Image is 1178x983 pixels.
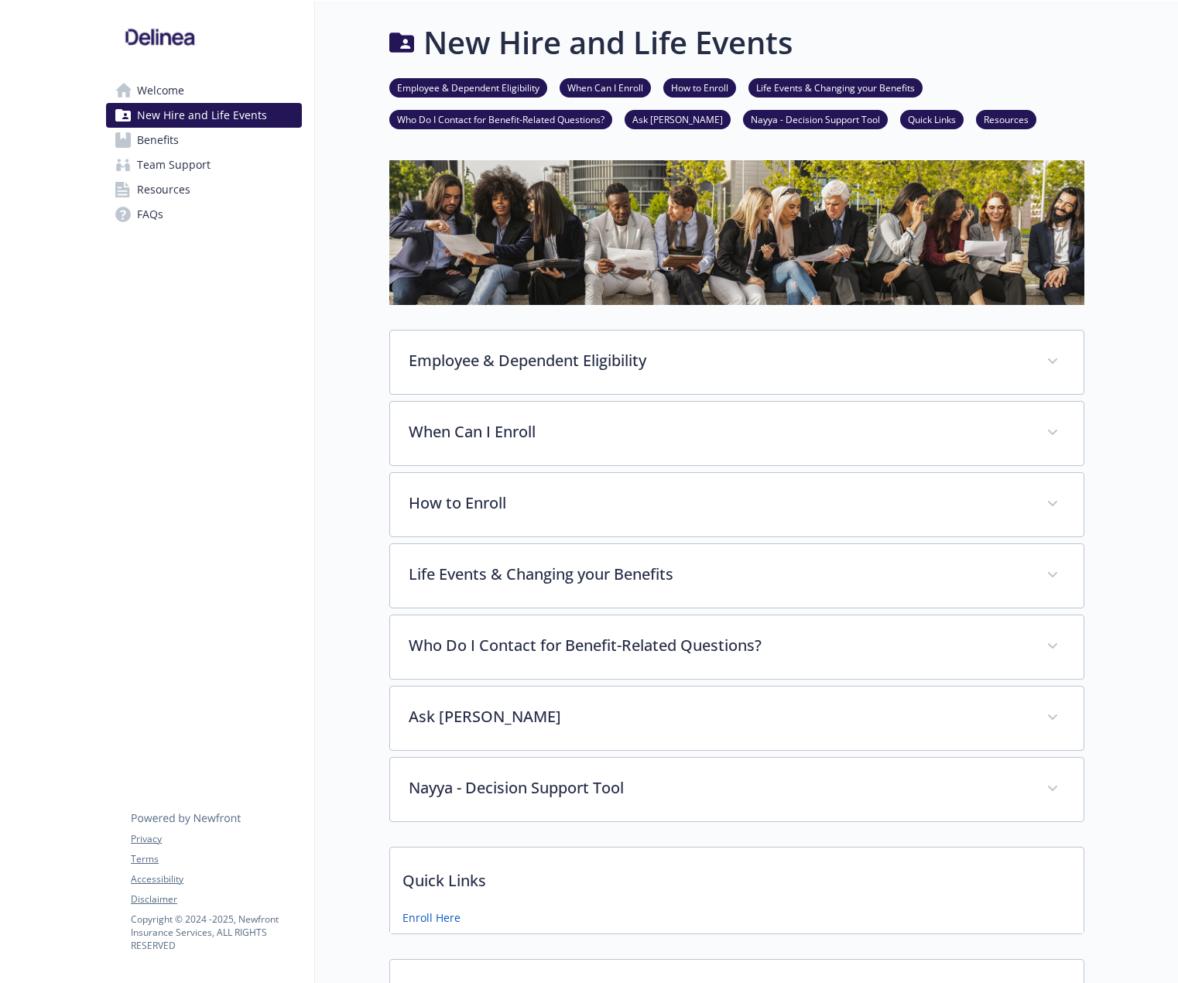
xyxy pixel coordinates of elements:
[409,491,1028,515] p: How to Enroll
[131,832,301,846] a: Privacy
[409,563,1028,586] p: Life Events & Changing your Benefits
[137,177,190,202] span: Resources
[748,80,923,94] a: Life Events & Changing your Benefits
[106,202,302,227] a: FAQs
[423,19,793,66] h1: New Hire and Life Events
[390,473,1084,536] div: How to Enroll
[409,349,1028,372] p: Employee & Dependent Eligibility
[390,331,1084,394] div: Employee & Dependent Eligibility
[390,615,1084,679] div: Who Do I Contact for Benefit-Related Questions?
[402,909,461,926] a: Enroll Here
[106,128,302,152] a: Benefits
[137,152,211,177] span: Team Support
[409,776,1028,800] p: Nayya - Decision Support Tool
[131,852,301,866] a: Terms
[106,103,302,128] a: New Hire and Life Events
[976,111,1036,126] a: Resources
[137,78,184,103] span: Welcome
[131,892,301,906] a: Disclaimer
[137,202,163,227] span: FAQs
[106,78,302,103] a: Welcome
[390,848,1084,905] p: Quick Links
[106,177,302,202] a: Resources
[409,705,1028,728] p: Ask [PERSON_NAME]
[131,913,301,952] p: Copyright © 2024 - 2025 , Newfront Insurance Services, ALL RIGHTS RESERVED
[390,544,1084,608] div: Life Events & Changing your Benefits
[663,80,736,94] a: How to Enroll
[409,420,1028,444] p: When Can I Enroll
[560,80,651,94] a: When Can I Enroll
[389,80,547,94] a: Employee & Dependent Eligibility
[625,111,731,126] a: Ask [PERSON_NAME]
[137,103,267,128] span: New Hire and Life Events
[900,111,964,126] a: Quick Links
[743,111,888,126] a: Nayya - Decision Support Tool
[389,111,612,126] a: Who Do I Contact for Benefit-Related Questions?
[390,758,1084,821] div: Nayya - Decision Support Tool
[390,687,1084,750] div: Ask [PERSON_NAME]
[409,634,1028,657] p: Who Do I Contact for Benefit-Related Questions?
[106,152,302,177] a: Team Support
[137,128,179,152] span: Benefits
[390,402,1084,465] div: When Can I Enroll
[389,160,1084,305] img: new hire page banner
[131,872,301,886] a: Accessibility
